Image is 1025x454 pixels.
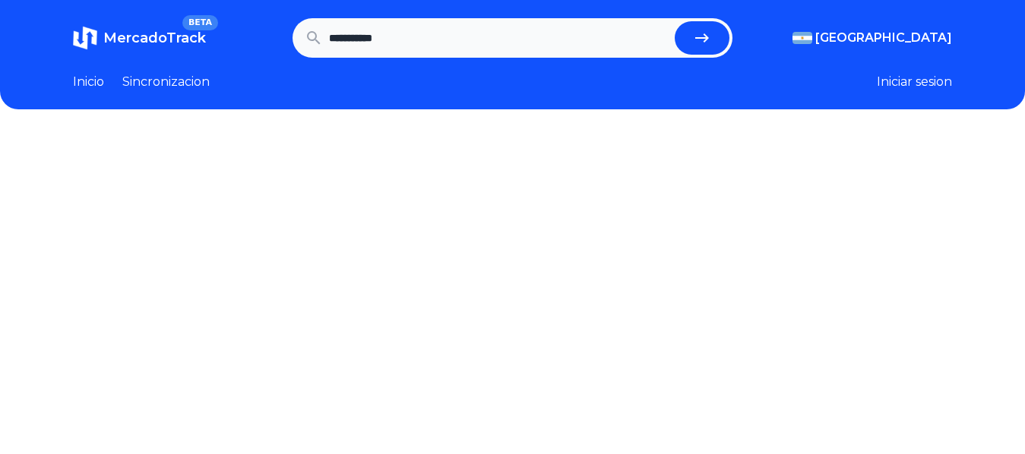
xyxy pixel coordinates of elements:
span: MercadoTrack [103,30,206,46]
button: Iniciar sesion [877,73,952,91]
img: Argentina [792,32,812,44]
a: Inicio [73,73,104,91]
a: Sincronizacion [122,73,210,91]
a: MercadoTrackBETA [73,26,206,50]
span: [GEOGRAPHIC_DATA] [815,29,952,47]
span: BETA [182,15,218,30]
button: [GEOGRAPHIC_DATA] [792,29,952,47]
img: MercadoTrack [73,26,97,50]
